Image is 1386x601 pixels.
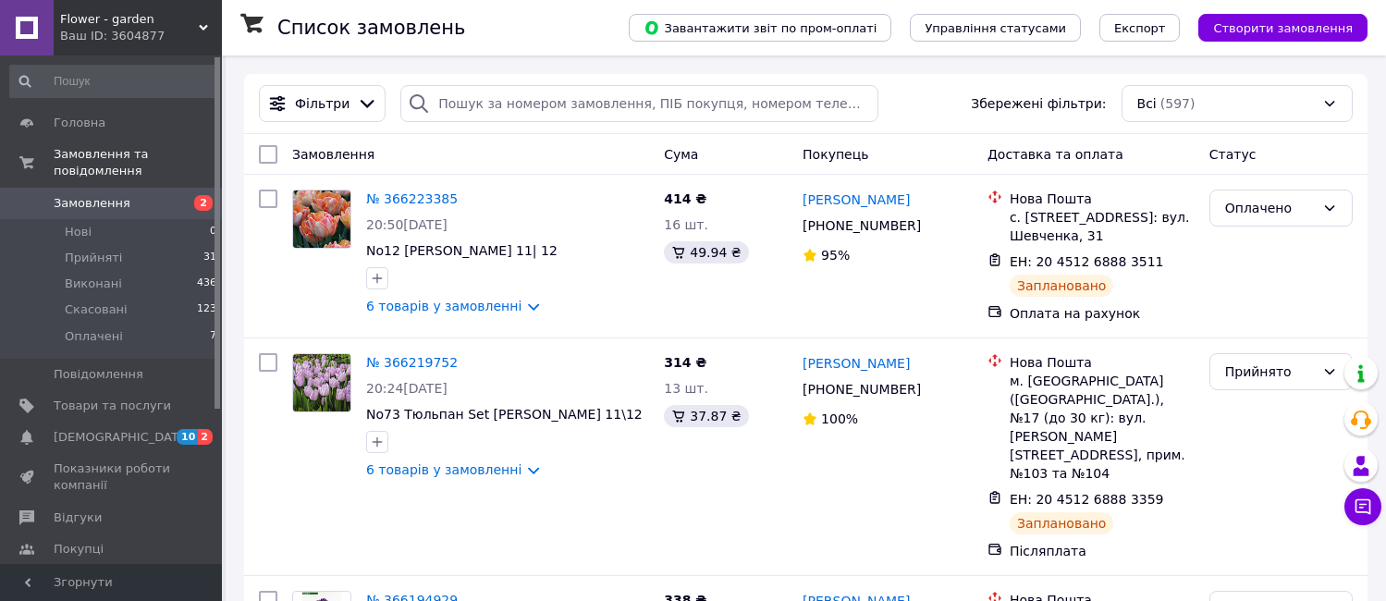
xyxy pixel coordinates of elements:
div: 37.87 ₴ [664,405,748,427]
a: № 366219752 [366,355,458,370]
span: ЕН: 20 4512 6888 3511 [1010,254,1164,269]
div: Оплата на рахунок [1010,304,1195,323]
span: 436 [197,276,216,292]
span: 31 [203,250,216,266]
span: 414 ₴ [664,191,706,206]
span: Товари та послуги [54,398,171,414]
div: Післяплата [1010,542,1195,560]
span: Покупці [54,541,104,558]
a: [PERSON_NAME] [803,190,910,209]
span: 123 [197,301,216,318]
span: Фільтри [295,94,350,113]
span: 314 ₴ [664,355,706,370]
span: Виконані [65,276,122,292]
span: Експорт [1114,21,1166,35]
span: Скасовані [65,301,128,318]
span: 0 [210,224,216,240]
span: Flower - garden [60,11,199,28]
a: 6 товарів у замовленні [366,299,521,313]
div: [PHONE_NUMBER] [799,213,925,239]
span: Збережені фільтри: [971,94,1106,113]
div: [PHONE_NUMBER] [799,376,925,402]
span: 100% [821,411,858,426]
button: Завантажити звіт по пром-оплаті [629,14,891,42]
button: Управління статусами [910,14,1081,42]
span: 10 [177,429,198,445]
a: Фото товару [292,190,351,249]
span: Оплачені [65,328,123,345]
span: Всі [1137,94,1157,113]
span: 95% [821,248,850,263]
span: (597) [1160,96,1196,111]
img: Фото товару [293,354,350,411]
div: Оплачено [1225,198,1315,218]
span: 20:50[DATE] [366,217,448,232]
div: Нова Пошта [1010,353,1195,372]
a: No73 Тюльпан Set [PERSON_NAME] 11\12 [366,407,643,422]
button: Чат з покупцем [1344,488,1381,525]
a: No12 [PERSON_NAME] 11| 12 [366,243,558,258]
div: Ваш ID: 3604877 [60,28,222,44]
a: Створити замовлення [1180,19,1368,34]
span: Відгуки [54,509,102,526]
span: Замовлення [292,147,374,162]
a: [PERSON_NAME] [803,354,910,373]
span: Замовлення та повідомлення [54,146,222,179]
span: ЕН: 20 4512 6888 3359 [1010,492,1164,507]
div: Заплановано [1010,512,1114,534]
a: № 366223385 [366,191,458,206]
span: Прийняті [65,250,122,266]
span: Показники роботи компанії [54,460,171,494]
div: 49.94 ₴ [664,241,748,264]
span: [DEMOGRAPHIC_DATA] [54,429,190,446]
span: Управління статусами [925,21,1066,35]
span: Доставка та оплата [987,147,1123,162]
span: 2 [194,195,213,211]
span: Замовлення [54,195,130,212]
input: Пошук за номером замовлення, ПІБ покупця, номером телефону, Email, номером накладної [400,85,878,122]
span: 13 шт. [664,381,708,396]
img: Фото товару [293,190,350,248]
span: Створити замовлення [1213,21,1353,35]
div: Заплановано [1010,275,1114,297]
button: Експорт [1099,14,1181,42]
span: Завантажити звіт по пром-оплаті [644,19,877,36]
a: Фото товару [292,353,351,412]
span: 20:24[DATE] [366,381,448,396]
span: 2 [198,429,213,445]
span: Статус [1209,147,1257,162]
span: 16 шт. [664,217,708,232]
button: Створити замовлення [1198,14,1368,42]
a: 6 товарів у замовленні [366,462,521,477]
div: Нова Пошта [1010,190,1195,208]
span: Нові [65,224,92,240]
span: Покупець [803,147,868,162]
input: Пошук [9,65,218,98]
span: Головна [54,115,105,131]
div: с. [STREET_ADDRESS]: вул. Шевченка, 31 [1010,208,1195,245]
span: Повідомлення [54,366,143,383]
div: Прийнято [1225,362,1315,382]
span: Cума [664,147,698,162]
span: 7 [210,328,216,345]
h1: Список замовлень [277,17,465,39]
div: м. [GEOGRAPHIC_DATA] ([GEOGRAPHIC_DATA].), №17 (до 30 кг): вул. [PERSON_NAME][STREET_ADDRESS], пр... [1010,372,1195,483]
